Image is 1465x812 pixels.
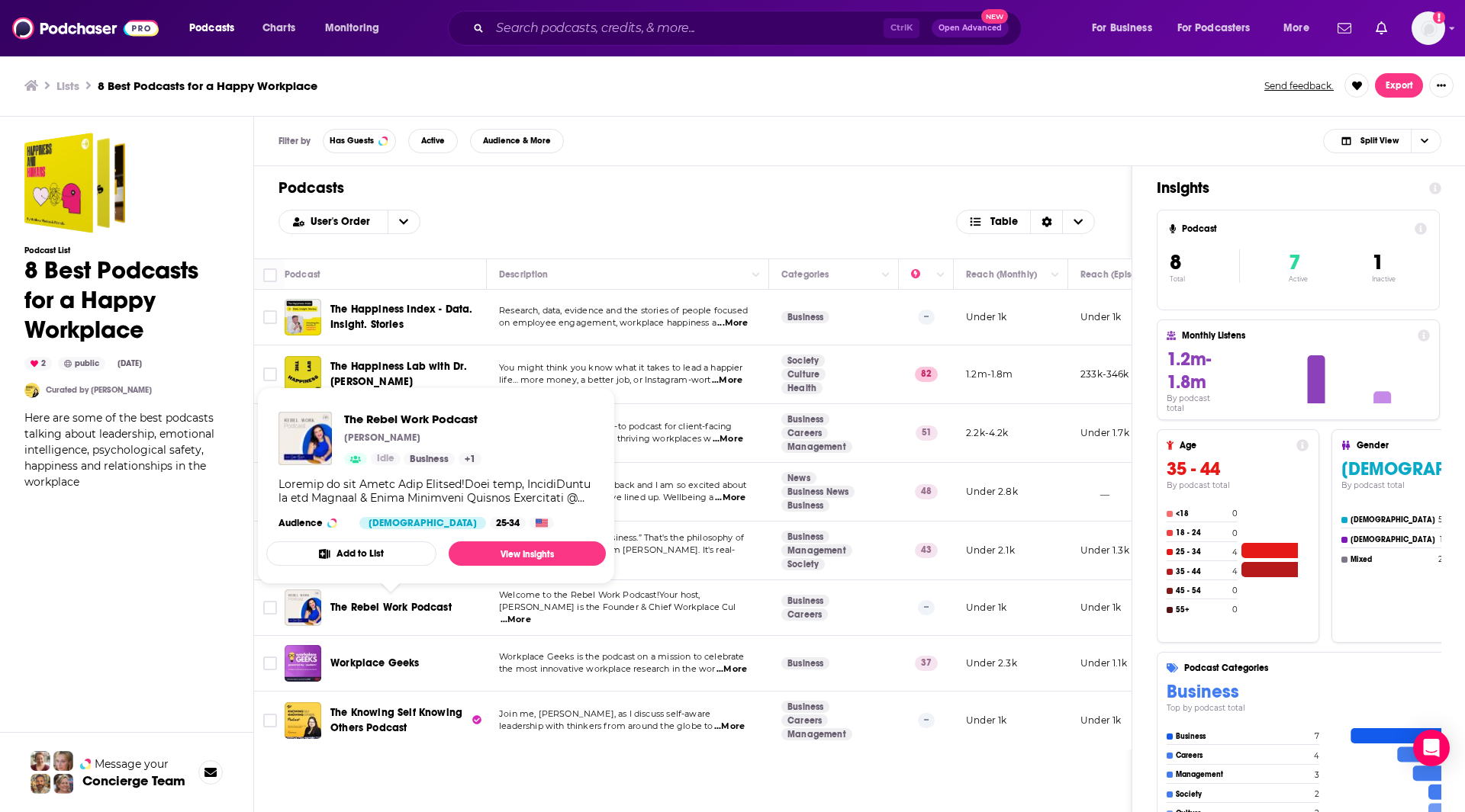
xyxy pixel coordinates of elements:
[1092,18,1152,39] span: For Business
[279,217,388,227] button: open menu
[966,601,1006,614] p: Under 1k
[24,411,214,489] span: Here are some of the best podcasts talking about leadership, emotional intelligence, psychologica...
[1170,275,1239,283] p: Total
[330,302,481,332] a: The Happiness Index - Data. Insight. Stories
[330,360,467,388] span: The Happiness Lab with Dr. [PERSON_NAME]
[1372,275,1396,283] p: Inactive
[1260,79,1338,92] button: Send feedback.
[359,517,486,529] div: [DEMOGRAPHIC_DATA]
[781,714,828,727] a: Careers
[285,589,321,626] a: The Rebel Work Podcast
[1176,567,1229,576] h4: 35 - 44
[499,265,548,284] div: Description
[371,453,401,465] a: Idle
[781,728,852,740] a: Management
[1176,509,1229,518] h4: <18
[408,129,458,153] button: Active
[1323,129,1441,153] button: Choose View
[1283,18,1309,39] span: More
[404,453,455,465] a: Business
[1433,11,1445,24] svg: Add a profile image
[1176,770,1311,779] h4: Management
[24,246,229,255] h3: Podcast List
[279,210,420,234] h2: Choose List sort
[53,751,73,771] img: Jules Profile
[263,601,277,615] span: Toggle select row
[1167,348,1211,393] span: 1.2m-1.8m
[1232,528,1238,538] h4: 0
[781,558,825,570] a: Society
[499,317,716,328] span: on employee engagement, workplace happiness a
[918,310,935,325] p: --
[24,133,125,233] span: 8 Best Podcasts for a Happy Workplace
[915,543,938,558] p: 43
[1177,18,1251,39] span: For Podcasters
[966,426,1009,439] p: 2.2k-4.2k
[966,656,1017,669] p: Under 2.3k
[285,356,321,393] img: The Happiness Lab with Dr. Laurie Santos
[323,129,396,153] button: Has Guests
[1176,751,1310,760] h4: Careers
[266,541,436,566] button: Add to List
[1360,136,1399,145] span: Split View
[98,79,317,93] h3: 8 Best Podcasts for a Happy Workplace
[966,485,1018,498] p: Under 2.8k
[1176,586,1229,595] h4: 45 - 54
[1081,16,1171,40] button: open menu
[956,210,1096,234] button: Choose View
[1412,11,1445,45] img: User Profile
[58,357,105,371] div: public
[877,265,895,284] button: Column Actions
[781,608,828,621] a: Careers
[490,16,884,40] input: Search podcasts, credits, & more...
[966,367,1013,380] p: 1.2m-1.8m
[1182,223,1409,234] h4: Podcast
[279,412,332,465] img: The Rebel Work Podcast
[82,773,185,788] h3: Concierge Team
[1315,731,1319,741] h4: 7
[911,265,932,284] div: Power Score
[483,136,551,145] span: Audience & More
[499,421,732,432] span: Happier at Work® is the go-to podcast for client-facing
[1170,249,1181,275] span: 8
[1167,16,1273,40] button: open menu
[1370,15,1393,41] a: Show notifications dropdown
[1315,789,1319,799] h4: 2
[915,656,938,671] p: 37
[24,383,40,398] img: Knowingselfknowingothers
[781,368,826,380] a: Culture
[253,16,304,40] a: Charts
[1438,515,1443,525] h4: 5
[499,721,713,731] span: leadership with thinkers from around the globe to
[285,299,321,335] img: The Happiness Index - Data. Insight. Stories
[716,663,747,676] span: ...More
[24,357,52,371] div: 2
[330,359,481,390] a: The Happiness Lab with Dr. [PERSON_NAME]
[712,374,742,387] span: ...More
[1030,210,1062,233] div: Sort Direction
[1080,714,1121,727] p: Under 1k
[285,645,321,682] img: Workplace Geeks
[932,265,950,284] button: Column Actions
[330,705,481,736] a: The Knowing Self Knowing Others Podcast
[916,425,938,441] p: 51
[330,601,452,614] span: The Rebel Work Podcast
[781,701,829,713] a: Business
[263,367,277,381] span: Toggle select row
[1314,751,1319,761] h4: 4
[501,614,531,626] span: ...More
[344,412,481,426] span: The Rebel Work Podcast
[31,774,50,794] img: Jon Profile
[314,16,399,40] button: open menu
[1046,265,1064,284] button: Column Actions
[24,255,229,345] h1: 8 Best Podcasts for a Happy Workplace
[1167,393,1229,413] h4: By podcast total
[1331,15,1357,41] a: Show notifications dropdown
[499,663,715,674] span: the most innovative workplace research in the wor
[279,477,594,505] div: Loremip do sit Ametc Adip Elitsed!Doei temp, IncidiDuntu la etd Magnaal & Enima Minimveni Quisnos...
[781,427,828,439] a: Careers
[1080,310,1121,323] p: Under 1k
[1315,770,1319,780] h4: 3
